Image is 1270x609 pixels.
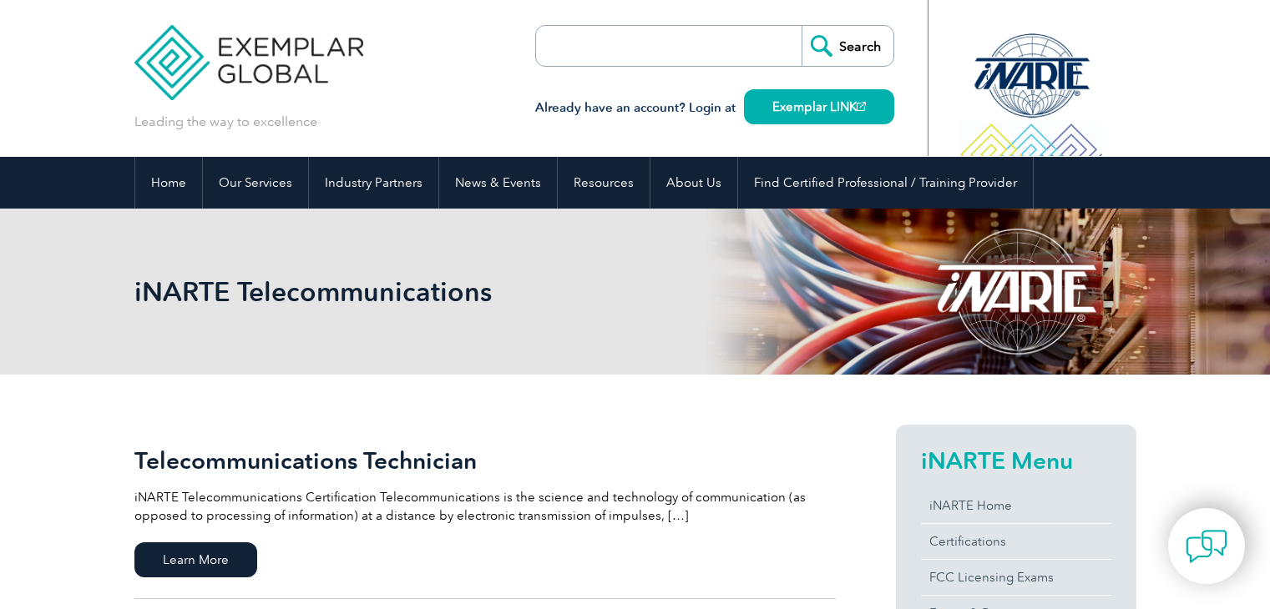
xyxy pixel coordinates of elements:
a: Telecommunications Technician iNARTE Telecommunications Certification Telecommunications is the s... [134,425,836,599]
a: FCC Licensing Exams [921,560,1111,595]
span: Learn More [134,542,257,577]
a: About Us [650,157,737,209]
p: iNARTE Telecommunications Certification Telecommunications is the science and technology of commu... [134,488,836,525]
h3: Already have an account? Login at [535,98,894,118]
input: Search [802,26,893,66]
a: Industry Partners [309,157,438,209]
p: Leading the way to excellence [134,113,317,131]
a: Home [135,157,202,209]
h1: iNARTE Telecommunications [134,275,776,308]
a: Exemplar LINK [744,89,894,124]
a: News & Events [439,157,557,209]
img: contact-chat.png [1186,526,1227,567]
h2: iNARTE Menu [921,447,1111,474]
a: Resources [558,157,650,209]
h2: Telecommunications Technician [134,447,836,474]
a: Find Certified Professional / Training Provider [738,157,1033,209]
a: Our Services [203,157,308,209]
a: Certifications [921,524,1111,559]
img: open_square.png [857,102,866,111]
a: iNARTE Home [921,488,1111,523]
